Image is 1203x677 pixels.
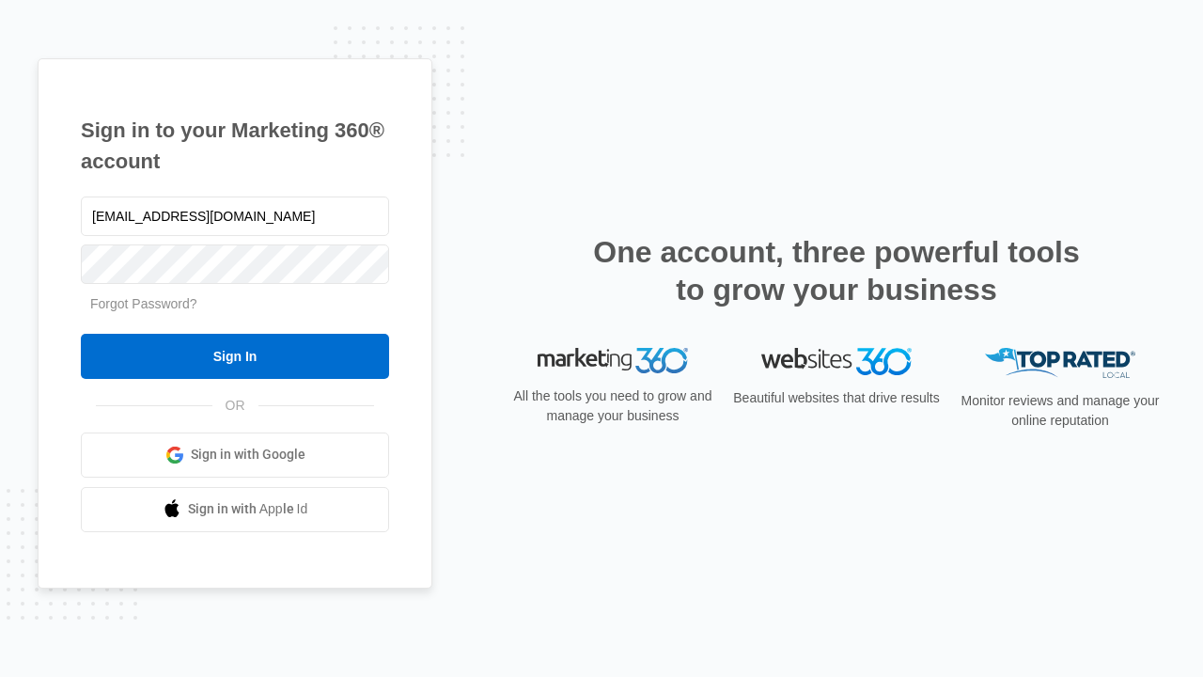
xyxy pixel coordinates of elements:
[81,433,389,478] a: Sign in with Google
[81,487,389,532] a: Sign in with Apple Id
[81,197,389,236] input: Email
[587,233,1086,308] h2: One account, three powerful tools to grow your business
[955,391,1165,431] p: Monitor reviews and manage your online reputation
[538,348,688,374] img: Marketing 360
[985,348,1135,379] img: Top Rated Local
[191,445,305,464] span: Sign in with Google
[90,296,197,311] a: Forgot Password?
[212,396,258,416] span: OR
[81,115,389,177] h1: Sign in to your Marketing 360® account
[508,386,718,426] p: All the tools you need to grow and manage your business
[731,388,942,408] p: Beautiful websites that drive results
[761,348,912,375] img: Websites 360
[188,499,308,519] span: Sign in with Apple Id
[81,334,389,379] input: Sign In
